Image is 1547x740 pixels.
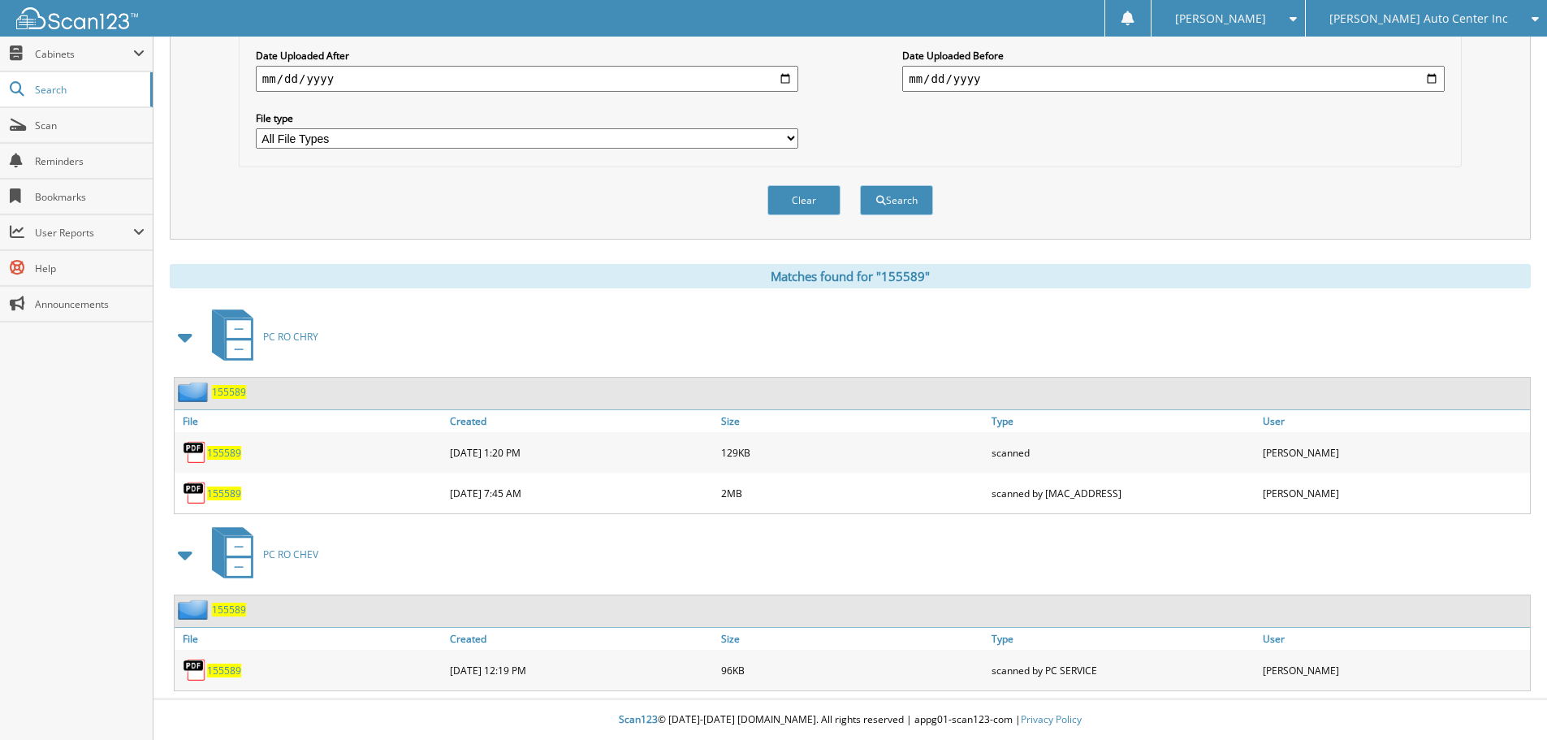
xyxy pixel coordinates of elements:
div: 96KB [717,654,988,686]
button: Clear [767,185,840,215]
div: [DATE] 12:19 PM [446,654,717,686]
div: 2MB [717,477,988,509]
span: Search [35,83,142,97]
span: PC RO CHRY [263,330,318,344]
a: 155589 [212,603,246,617]
span: Reminders [35,154,145,168]
a: Type [987,628,1259,650]
div: © [DATE]-[DATE] [DOMAIN_NAME]. All rights reserved | appg01-scan123-com | [153,700,1547,740]
a: 155589 [207,664,241,677]
div: [PERSON_NAME] [1259,436,1530,469]
label: File type [256,111,798,125]
span: Scan [35,119,145,132]
a: PC RO CHRY [202,305,318,369]
a: 155589 [207,446,241,460]
div: [PERSON_NAME] [1259,477,1530,509]
img: folder2.png [178,382,212,402]
iframe: Chat Widget [1466,662,1547,740]
img: scan123-logo-white.svg [16,7,138,29]
a: User [1259,410,1530,432]
a: PC RO CHEV [202,522,318,586]
div: 129KB [717,436,988,469]
a: File [175,628,446,650]
input: start [256,66,798,92]
div: [DATE] 7:45 AM [446,477,717,509]
a: Size [717,410,988,432]
span: [PERSON_NAME] Auto Center Inc [1329,14,1508,24]
a: Privacy Policy [1021,712,1082,726]
label: Date Uploaded Before [902,49,1445,63]
a: Type [987,410,1259,432]
div: [DATE] 1:20 PM [446,436,717,469]
a: Created [446,410,717,432]
span: Announcements [35,297,145,311]
span: User Reports [35,226,133,240]
span: Scan123 [619,712,658,726]
img: PDF.png [183,481,207,505]
a: Created [446,628,717,650]
span: Cabinets [35,47,133,61]
a: User [1259,628,1530,650]
span: [PERSON_NAME] [1175,14,1266,24]
div: Matches found for "155589" [170,264,1531,288]
button: Search [860,185,933,215]
div: scanned [987,436,1259,469]
a: File [175,410,446,432]
span: PC RO CHEV [263,547,318,561]
a: 155589 [212,385,246,399]
div: scanned by [MAC_ADDRESS] [987,477,1259,509]
a: Size [717,628,988,650]
img: folder2.png [178,599,212,620]
a: 155589 [207,487,241,500]
span: Help [35,262,145,275]
input: end [902,66,1445,92]
div: scanned by PC SERVICE [987,654,1259,686]
div: [PERSON_NAME] [1259,654,1530,686]
label: Date Uploaded After [256,49,798,63]
img: PDF.png [183,658,207,682]
span: Bookmarks [35,190,145,204]
img: PDF.png [183,440,207,465]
